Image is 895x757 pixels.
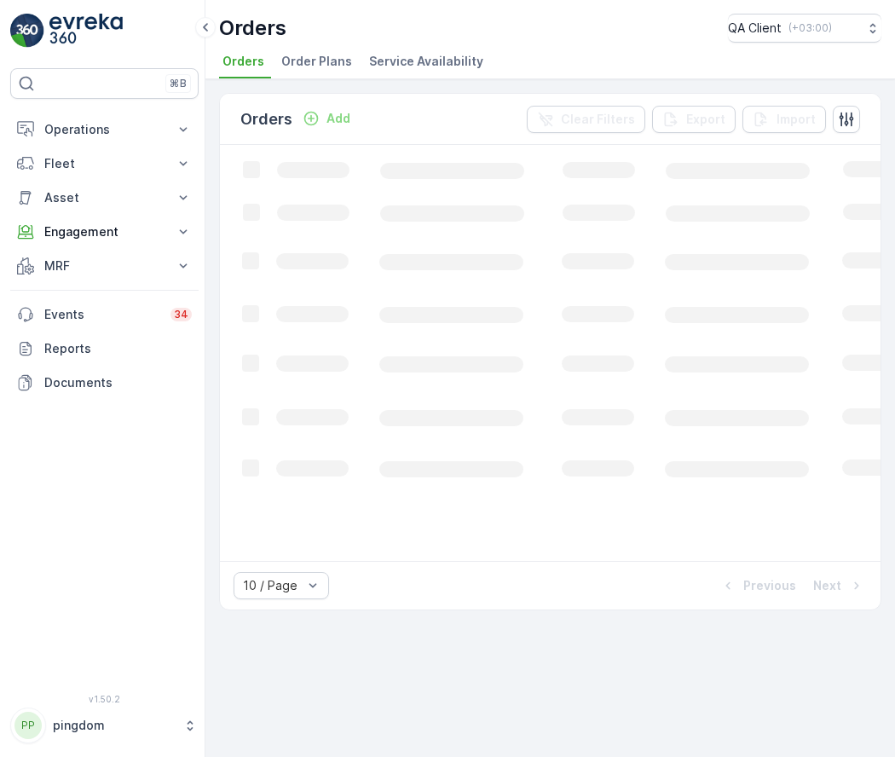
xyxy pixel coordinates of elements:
[718,575,798,596] button: Previous
[44,155,165,172] p: Fleet
[652,106,736,133] button: Export
[281,53,352,70] span: Order Plans
[296,108,357,129] button: Add
[743,577,796,594] p: Previous
[53,717,175,734] p: pingdom
[10,147,199,181] button: Fleet
[222,53,264,70] span: Orders
[742,106,826,133] button: Import
[686,111,725,128] p: Export
[10,332,199,366] a: Reports
[369,53,483,70] span: Service Availability
[44,223,165,240] p: Engagement
[561,111,635,128] p: Clear Filters
[14,712,42,739] div: PP
[44,306,160,323] p: Events
[10,14,44,48] img: logo
[10,366,199,400] a: Documents
[44,340,192,357] p: Reports
[10,708,199,743] button: PPpingdom
[10,113,199,147] button: Operations
[326,110,350,127] p: Add
[44,189,165,206] p: Asset
[728,14,881,43] button: QA Client(+03:00)
[174,308,188,321] p: 34
[777,111,816,128] p: Import
[10,298,199,332] a: Events34
[219,14,286,42] p: Orders
[813,577,841,594] p: Next
[788,21,832,35] p: ( +03:00 )
[10,249,199,283] button: MRF
[10,215,199,249] button: Engagement
[10,694,199,704] span: v 1.50.2
[44,374,192,391] p: Documents
[240,107,292,131] p: Orders
[10,181,199,215] button: Asset
[811,575,867,596] button: Next
[49,14,123,48] img: logo_light-DOdMpM7g.png
[728,20,782,37] p: QA Client
[44,257,165,274] p: MRF
[527,106,645,133] button: Clear Filters
[44,121,165,138] p: Operations
[170,77,187,90] p: ⌘B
